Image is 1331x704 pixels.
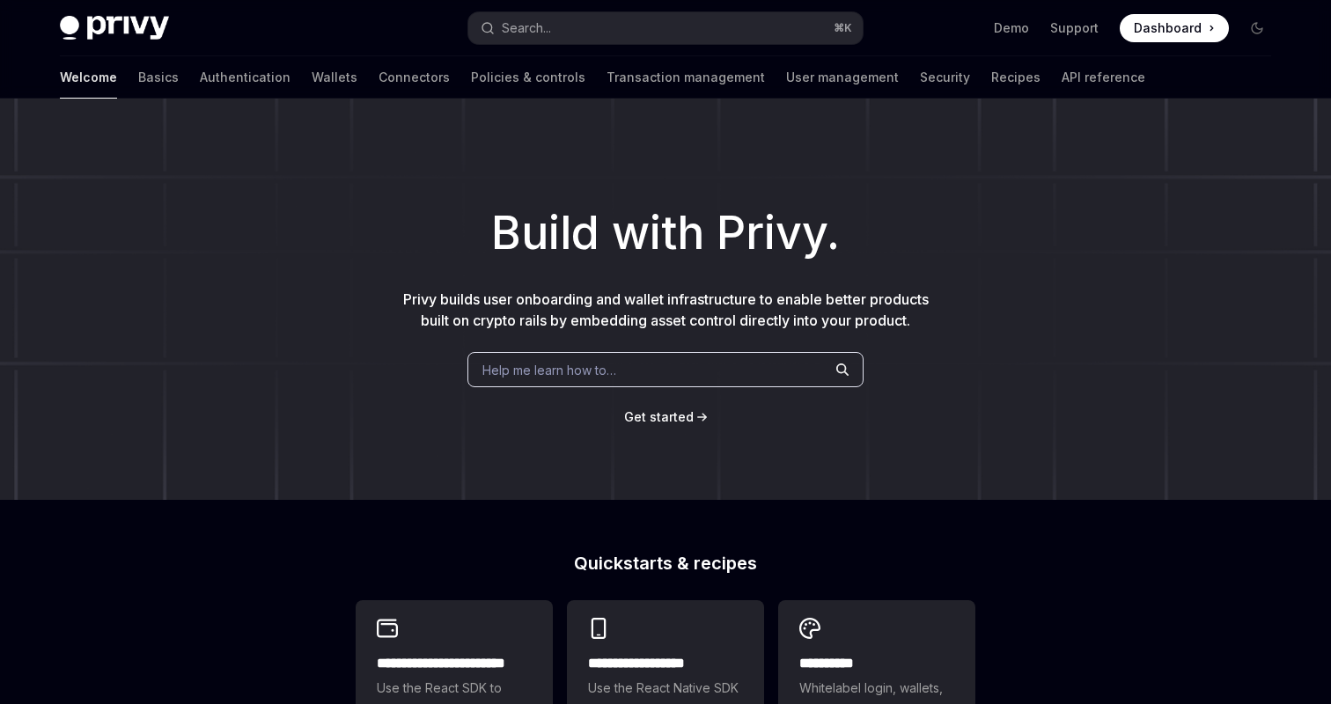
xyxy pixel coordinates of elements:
[403,290,929,329] span: Privy builds user onboarding and wallet infrastructure to enable better products built on crypto ...
[834,21,852,35] span: ⌘ K
[1062,56,1145,99] a: API reference
[60,56,117,99] a: Welcome
[1243,14,1271,42] button: Toggle dark mode
[200,56,290,99] a: Authentication
[312,56,357,99] a: Wallets
[991,56,1041,99] a: Recipes
[786,56,899,99] a: User management
[920,56,970,99] a: Security
[138,56,179,99] a: Basics
[60,16,169,40] img: dark logo
[1120,14,1229,42] a: Dashboard
[471,56,585,99] a: Policies & controls
[379,56,450,99] a: Connectors
[28,199,1303,268] h1: Build with Privy.
[468,12,863,44] button: Search...⌘K
[607,56,765,99] a: Transaction management
[1050,19,1099,37] a: Support
[1134,19,1202,37] span: Dashboard
[482,361,616,379] span: Help me learn how to…
[624,408,694,426] a: Get started
[356,554,975,572] h2: Quickstarts & recipes
[994,19,1029,37] a: Demo
[502,18,551,39] div: Search...
[624,409,694,424] span: Get started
